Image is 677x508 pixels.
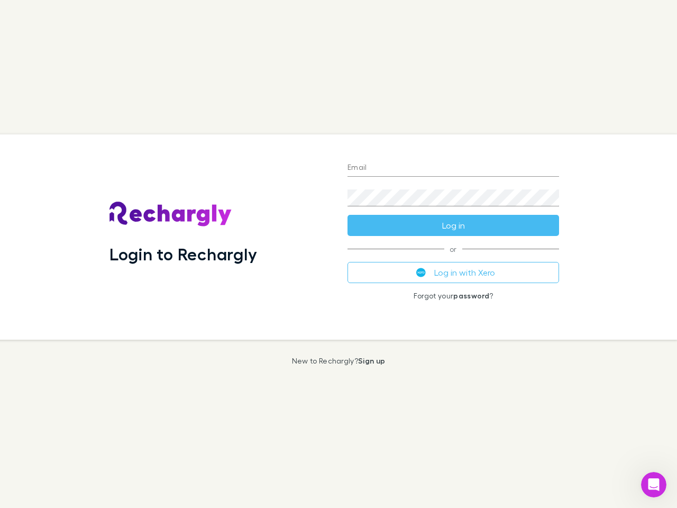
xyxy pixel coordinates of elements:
iframe: Intercom live chat [641,472,666,497]
a: password [453,291,489,300]
p: Forgot your ? [347,292,559,300]
img: Xero's logo [416,268,426,277]
h1: Login to Rechargly [109,244,257,264]
a: Sign up [358,356,385,365]
p: New to Rechargly? [292,357,386,365]
img: Rechargly's Logo [109,202,232,227]
button: Log in [347,215,559,236]
button: Log in with Xero [347,262,559,283]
